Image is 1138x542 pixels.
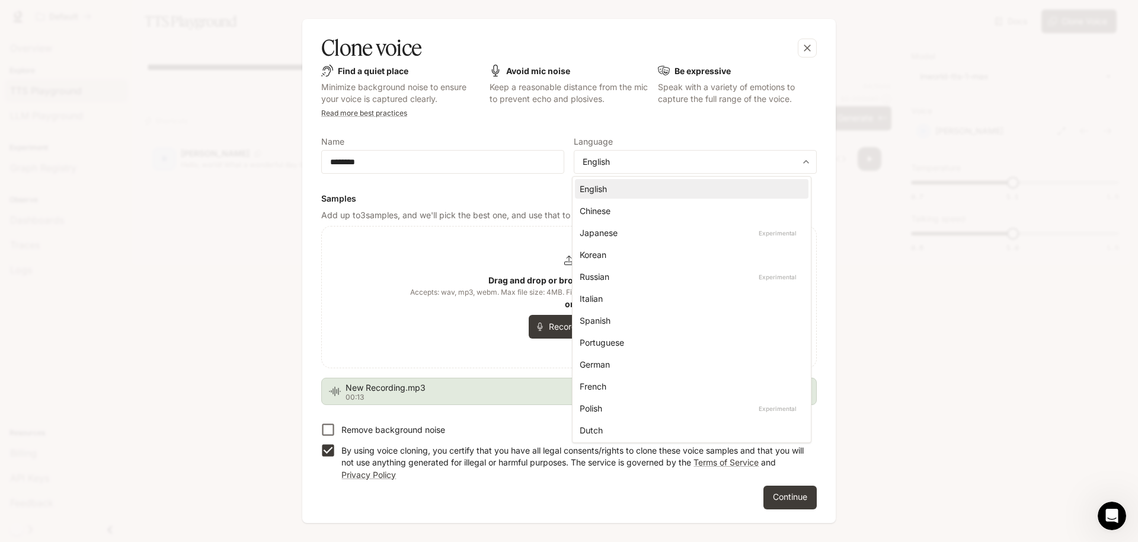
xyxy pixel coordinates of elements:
div: Chinese [580,205,799,217]
div: English [580,183,799,195]
div: Japanese [580,227,799,239]
p: Experimental [756,272,799,282]
div: German [580,358,799,371]
div: Dutch [580,424,799,436]
div: Italian [580,292,799,305]
div: Korean [580,248,799,261]
p: Experimental [756,403,799,414]
iframe: Intercom live chat [1098,502,1126,530]
div: Portuguese [580,336,799,349]
div: Polish [580,402,799,415]
p: Experimental [756,228,799,238]
div: Spanish [580,314,799,327]
div: French [580,380,799,393]
div: Russian [580,270,799,283]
